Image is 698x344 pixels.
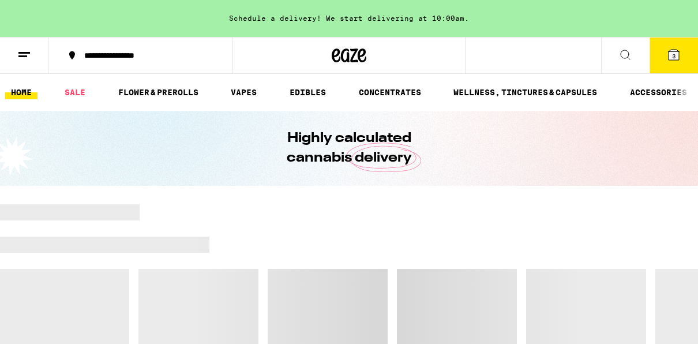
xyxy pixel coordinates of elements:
h1: Highly calculated cannabis delivery [254,129,444,168]
a: FLOWER & PREROLLS [112,85,204,99]
a: HOME [5,85,37,99]
a: WELLNESS, TINCTURES & CAPSULES [448,85,603,99]
a: EDIBLES [284,85,332,99]
a: ACCESSORIES [624,85,693,99]
span: 3 [672,53,676,59]
a: CONCENTRATES [353,85,427,99]
a: VAPES [225,85,262,99]
button: 3 [650,38,698,73]
a: SALE [59,85,91,99]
